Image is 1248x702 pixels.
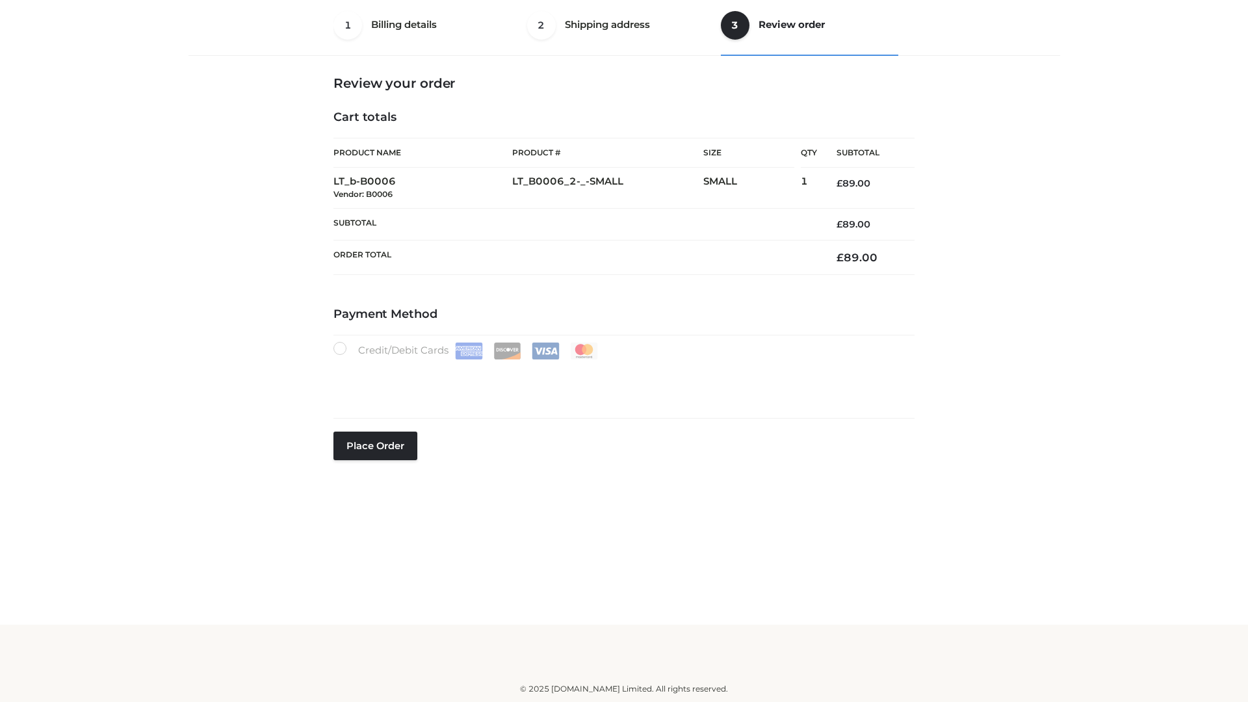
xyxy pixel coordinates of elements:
bdi: 89.00 [837,251,877,264]
img: Amex [455,343,483,359]
th: Order Total [333,240,817,275]
td: SMALL [703,168,801,209]
th: Qty [801,138,817,168]
bdi: 89.00 [837,218,870,230]
button: Place order [333,432,417,460]
label: Credit/Debit Cards [333,342,599,359]
span: £ [837,218,842,230]
th: Product Name [333,138,512,168]
bdi: 89.00 [837,177,870,189]
img: Visa [532,343,560,359]
span: £ [837,177,842,189]
td: LT_B0006_2-_-SMALL [512,168,703,209]
th: Subtotal [817,138,915,168]
td: LT_b-B0006 [333,168,512,209]
th: Subtotal [333,208,817,240]
div: © 2025 [DOMAIN_NAME] Limited. All rights reserved. [193,682,1055,695]
h4: Cart totals [333,110,915,125]
td: 1 [801,168,817,209]
small: Vendor: B0006 [333,189,393,199]
th: Size [703,138,794,168]
img: Discover [493,343,521,359]
img: Mastercard [570,343,598,359]
h3: Review your order [333,75,915,91]
h4: Payment Method [333,307,915,322]
th: Product # [512,138,703,168]
span: £ [837,251,844,264]
iframe: Secure payment input frame [331,357,912,404]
